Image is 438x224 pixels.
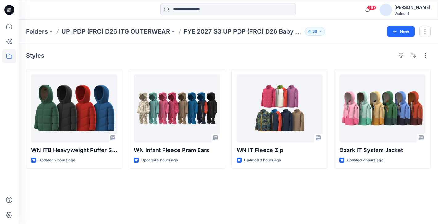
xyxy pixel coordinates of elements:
div: Walmart [395,11,430,16]
p: Updated 2 hours ago [39,157,75,164]
a: Folders [26,27,48,36]
a: UP_PDP (FRC) D26 ITG OUTERWEAR [61,27,170,36]
img: avatar [380,4,392,16]
p: Ozark IT System Jacket [339,146,425,155]
a: WN IT Fleece Zip [237,74,323,142]
p: WN Infant Fleece Pram Ears [134,146,220,155]
button: New [387,26,415,37]
span: 99+ [367,5,376,10]
p: Updated 3 hours ago [244,157,281,164]
div: [PERSON_NAME] [395,4,430,11]
p: WN IT Fleece Zip [237,146,323,155]
h4: Styles [26,52,44,59]
a: WN ITB Heavyweight Puffer Straight 0929 [31,74,117,142]
p: Updated 2 hours ago [141,157,178,164]
button: 38 [305,27,325,36]
p: 38 [312,28,317,35]
p: Updated 2 hours ago [347,157,383,164]
a: WN Infant Fleece Pram Ears [134,74,220,142]
p: WN ITB Heavyweight Puffer Straight 0929 [31,146,117,155]
p: FYE 2027 S3 UP PDP (FRC) D26 Baby & Toddler Girl Outerwear - Ozark Trail [184,27,302,36]
a: Ozark IT System Jacket [339,74,425,142]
